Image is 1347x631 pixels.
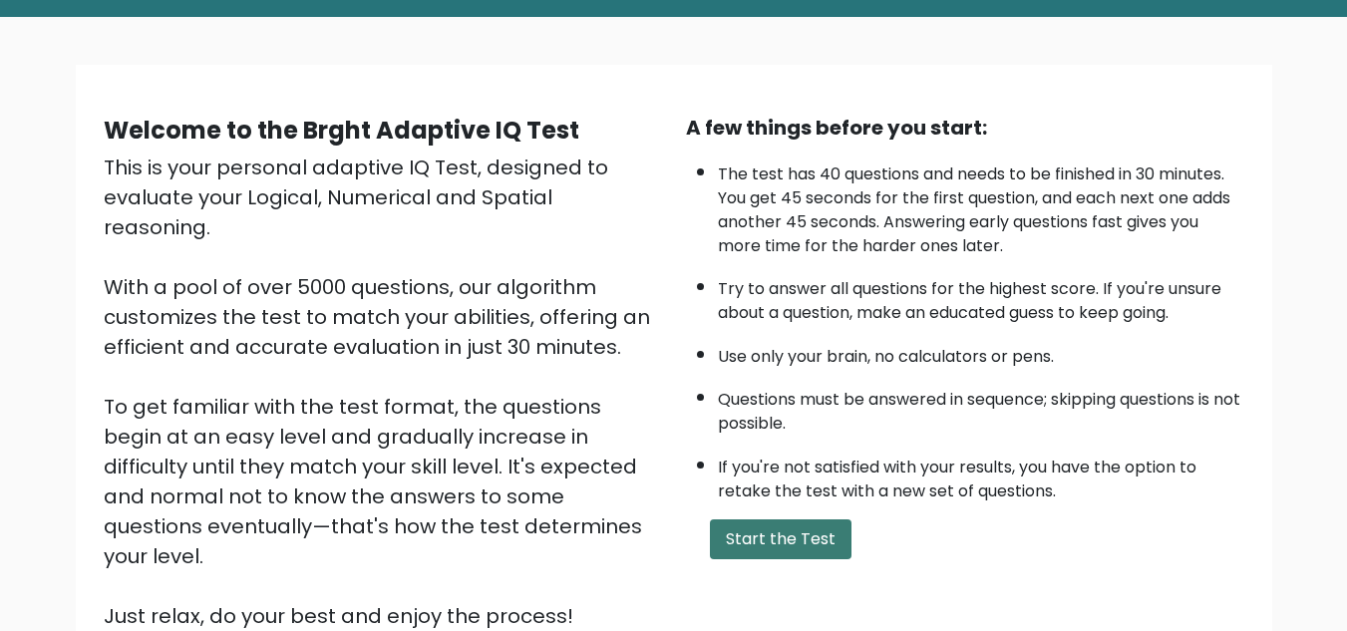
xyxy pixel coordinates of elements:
div: This is your personal adaptive IQ Test, designed to evaluate your Logical, Numerical and Spatial ... [104,153,662,631]
li: Questions must be answered in sequence; skipping questions is not possible. [718,378,1244,436]
div: A few things before you start: [686,113,1244,143]
li: The test has 40 questions and needs to be finished in 30 minutes. You get 45 seconds for the firs... [718,153,1244,258]
button: Start the Test [710,519,851,559]
li: If you're not satisfied with your results, you have the option to retake the test with a new set ... [718,446,1244,503]
li: Use only your brain, no calculators or pens. [718,335,1244,369]
b: Welcome to the Brght Adaptive IQ Test [104,114,579,147]
li: Try to answer all questions for the highest score. If you're unsure about a question, make an edu... [718,267,1244,325]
